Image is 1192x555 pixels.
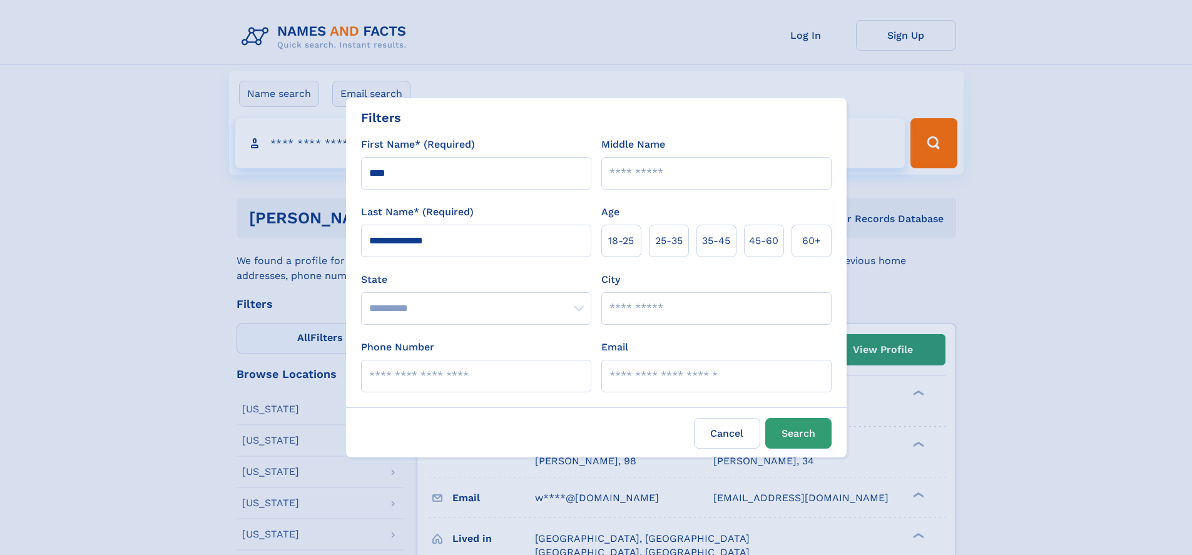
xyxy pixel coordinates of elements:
label: Middle Name [601,137,665,152]
span: 60+ [802,233,821,248]
label: Cancel [694,418,760,449]
span: 18‑25 [608,233,634,248]
span: 25‑35 [655,233,683,248]
label: Last Name* (Required) [361,205,474,220]
label: First Name* (Required) [361,137,475,152]
label: Age [601,205,619,220]
label: Phone Number [361,340,434,355]
button: Search [765,418,832,449]
span: 45‑60 [749,233,778,248]
div: Filters [361,108,401,127]
label: Email [601,340,628,355]
span: 35‑45 [702,233,730,248]
label: City [601,272,620,287]
label: State [361,272,591,287]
